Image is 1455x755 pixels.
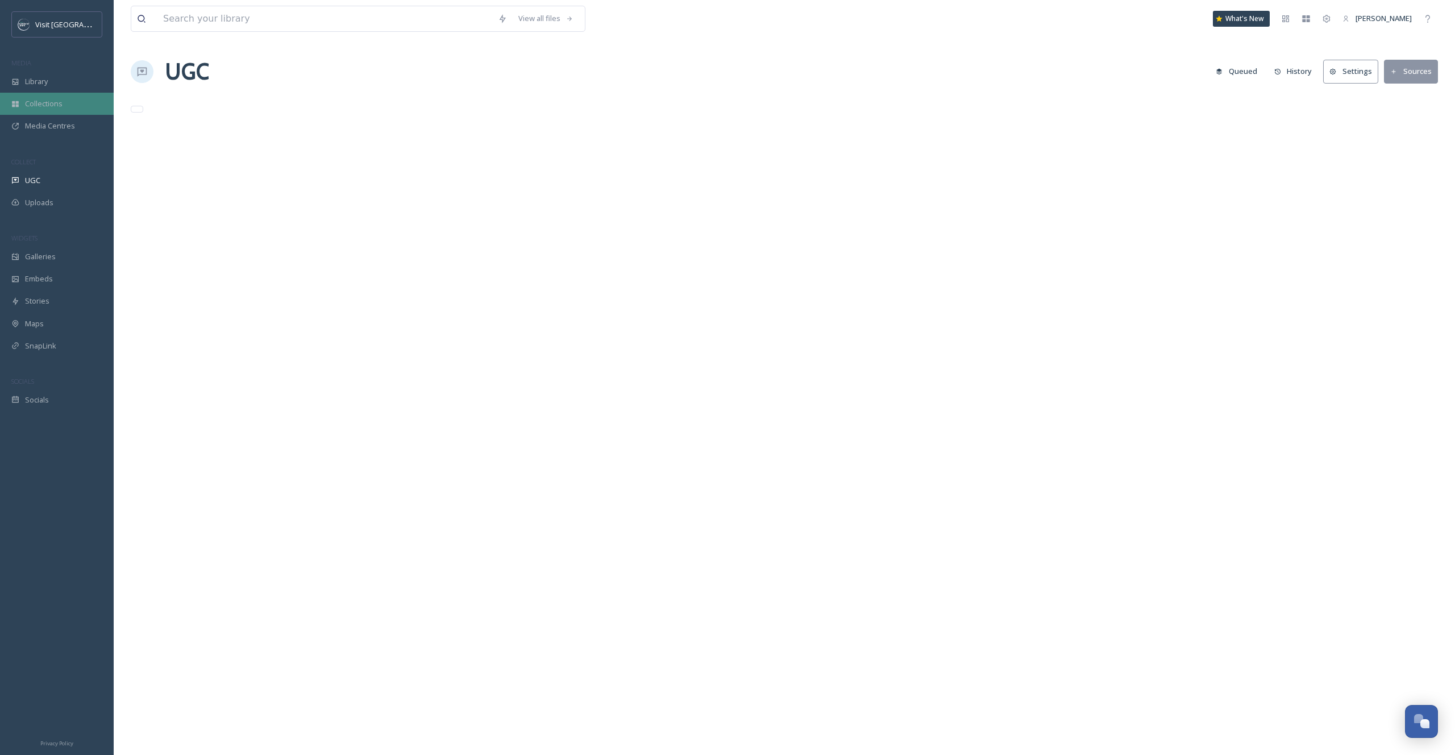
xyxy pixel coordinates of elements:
span: Galleries [25,251,56,262]
button: Settings [1323,60,1378,83]
span: WIDGETS [11,234,38,242]
span: Privacy Policy [40,740,73,747]
span: Socials [25,395,49,405]
a: Queued [1210,60,1269,82]
span: Uploads [25,197,53,208]
button: History [1269,60,1318,82]
span: Media Centres [25,121,75,131]
span: Maps [25,318,44,329]
span: SOCIALS [11,377,34,385]
span: UGC [25,175,40,186]
span: SnapLink [25,341,56,351]
span: COLLECT [11,157,36,166]
button: Open Chat [1405,705,1438,738]
button: Sources [1384,60,1438,83]
img: c3es6xdrejuflcaqpovn.png [18,19,30,30]
span: Embeds [25,273,53,284]
a: History [1269,60,1324,82]
a: [PERSON_NAME] [1337,7,1417,30]
a: UGC [165,55,209,89]
a: Privacy Policy [40,736,73,749]
span: Stories [25,296,49,306]
span: [PERSON_NAME] [1356,13,1412,23]
span: Library [25,76,48,87]
span: MEDIA [11,59,31,67]
button: Queued [1210,60,1263,82]
input: Search your library [157,6,492,31]
a: Settings [1323,60,1384,83]
span: Visit [GEOGRAPHIC_DATA] [35,19,123,30]
a: What's New [1213,11,1270,27]
a: View all files [513,7,579,30]
span: Collections [25,98,63,109]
